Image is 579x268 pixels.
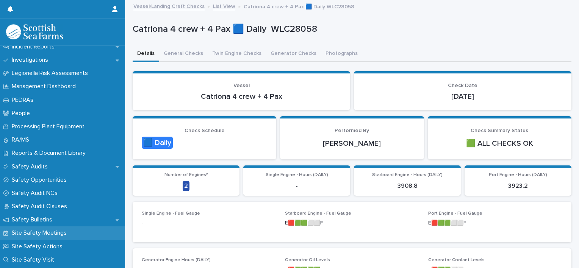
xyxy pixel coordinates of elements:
[285,258,330,262] span: Generator Oil Levels
[266,173,328,177] span: Single Engine - Hours (DAILY)
[9,203,73,210] p: Safety Audit Clauses
[142,92,341,101] p: Catriona 4 crew + 4 Pax
[335,128,369,133] span: Performed By
[9,136,35,143] p: RA/MS
[248,182,346,190] p: -
[133,24,568,35] p: Catriona 4 crew + 4 Pax 🟦 Daily WLC28058
[321,46,362,62] button: Photographs
[9,229,73,237] p: Site Safety Meetings
[266,46,321,62] button: Generator Checks
[9,256,60,263] p: Site Safety Visit
[285,211,351,216] span: Starboard Engine - Fuel Gauge
[142,219,276,227] p: -
[9,163,54,170] p: Safety Audits
[428,211,482,216] span: Port Engine - Fuel Gauge
[142,211,200,216] span: Single Engine - Fuel Gauge
[9,70,94,77] p: Legionella Risk Assessments
[185,128,225,133] span: Check Schedule
[244,2,354,10] p: Catriona 4 crew + 4 Pax 🟦 Daily WLC28058
[489,173,547,177] span: Port Engine - Hours (DAILY)
[133,46,159,62] button: Details
[9,43,61,50] p: Incident Reports
[469,182,567,190] p: 3923.2
[164,173,208,177] span: Number of Engines?
[289,139,415,148] p: [PERSON_NAME]
[208,46,266,62] button: Twin Engine Checks
[9,110,36,117] p: People
[9,56,54,64] p: Investigations
[9,97,39,104] p: PEDRAs
[159,46,208,62] button: General Checks
[9,190,64,197] p: Safety Audit NCs
[6,24,63,39] img: bPIBxiqnSb2ggTQWdOVV
[233,83,250,88] span: Vessel
[9,216,58,223] p: Safety Bulletins
[142,258,211,262] span: Generator Engine Hours (DAILY)
[448,83,477,88] span: Check Date
[471,128,528,133] span: Check Summary Status
[358,182,456,190] p: 3908.8
[428,258,485,262] span: Generator Coolant Levels
[9,176,73,184] p: Safety Opportunities
[183,181,189,191] div: 2
[372,173,443,177] span: Starboard Engine - Hours (DAILY)
[213,2,235,10] a: List View
[363,92,562,101] p: [DATE]
[142,137,173,149] div: 🟦 Daily
[133,2,205,10] a: Vessel/Landing Craft Checks
[437,139,562,148] p: 🟩 ALL CHECKS OK
[9,243,69,250] p: Site Safety Actions
[285,219,419,227] p: E🟥🟩🟩⬜⬜F
[428,219,562,227] p: E🟥🟩🟩⬜⬜F
[9,123,91,130] p: Processing Plant Equipment
[9,83,82,90] p: Management Dashboard
[9,150,92,157] p: Reports & Document Library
